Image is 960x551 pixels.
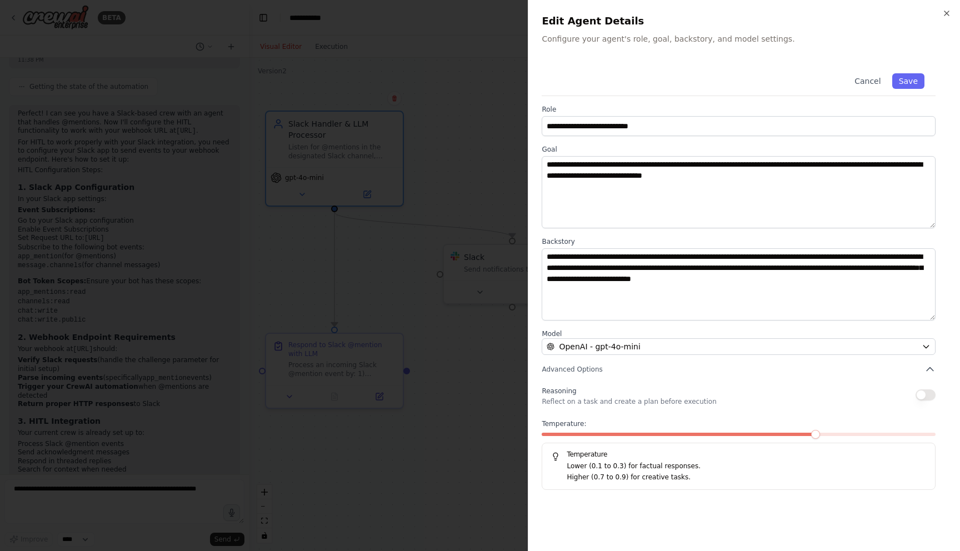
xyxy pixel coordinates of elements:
[551,450,926,459] h5: Temperature
[559,341,640,352] span: OpenAI - gpt-4o-mini
[542,105,936,114] label: Role
[542,13,947,29] h2: Edit Agent Details
[848,73,887,89] button: Cancel
[567,472,926,483] p: Higher (0.7 to 0.9) for creative tasks.
[542,338,936,355] button: OpenAI - gpt-4o-mini
[542,397,716,406] p: Reflect on a task and create a plan before execution
[542,364,936,375] button: Advanced Options
[542,387,576,395] span: Reasoning
[892,73,924,89] button: Save
[542,419,586,428] span: Temperature:
[542,33,947,44] p: Configure your agent's role, goal, backstory, and model settings.
[567,461,926,472] p: Lower (0.1 to 0.3) for factual responses.
[542,365,602,374] span: Advanced Options
[542,329,936,338] label: Model
[542,237,936,246] label: Backstory
[542,145,936,154] label: Goal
